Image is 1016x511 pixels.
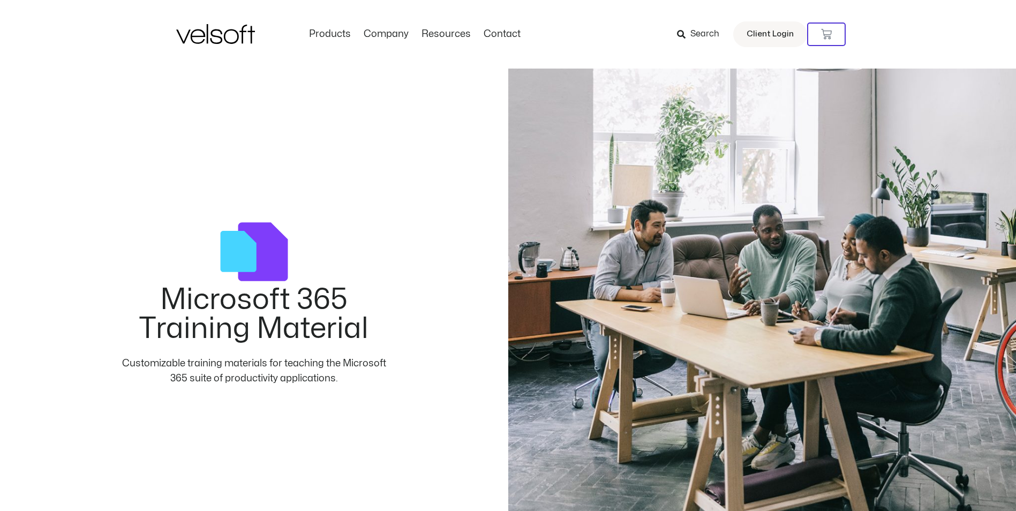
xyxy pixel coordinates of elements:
[690,27,719,41] span: Search
[176,24,255,44] img: Velsoft Training Materials
[357,28,415,40] a: CompanyMenu Toggle
[415,28,477,40] a: ResourcesMenu Toggle
[118,285,389,343] h2: Microsoft 365 Training Material
[677,25,727,43] a: Search
[220,218,288,286] img: courses
[303,28,357,40] a: ProductsMenu Toggle
[303,28,527,40] nav: Menu
[733,21,807,47] a: Client Login
[477,28,527,40] a: ContactMenu Toggle
[118,356,389,386] div: Customizable training materials for teaching the Microsoft 365 suite of productivity applications.
[747,27,794,41] span: Client Login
